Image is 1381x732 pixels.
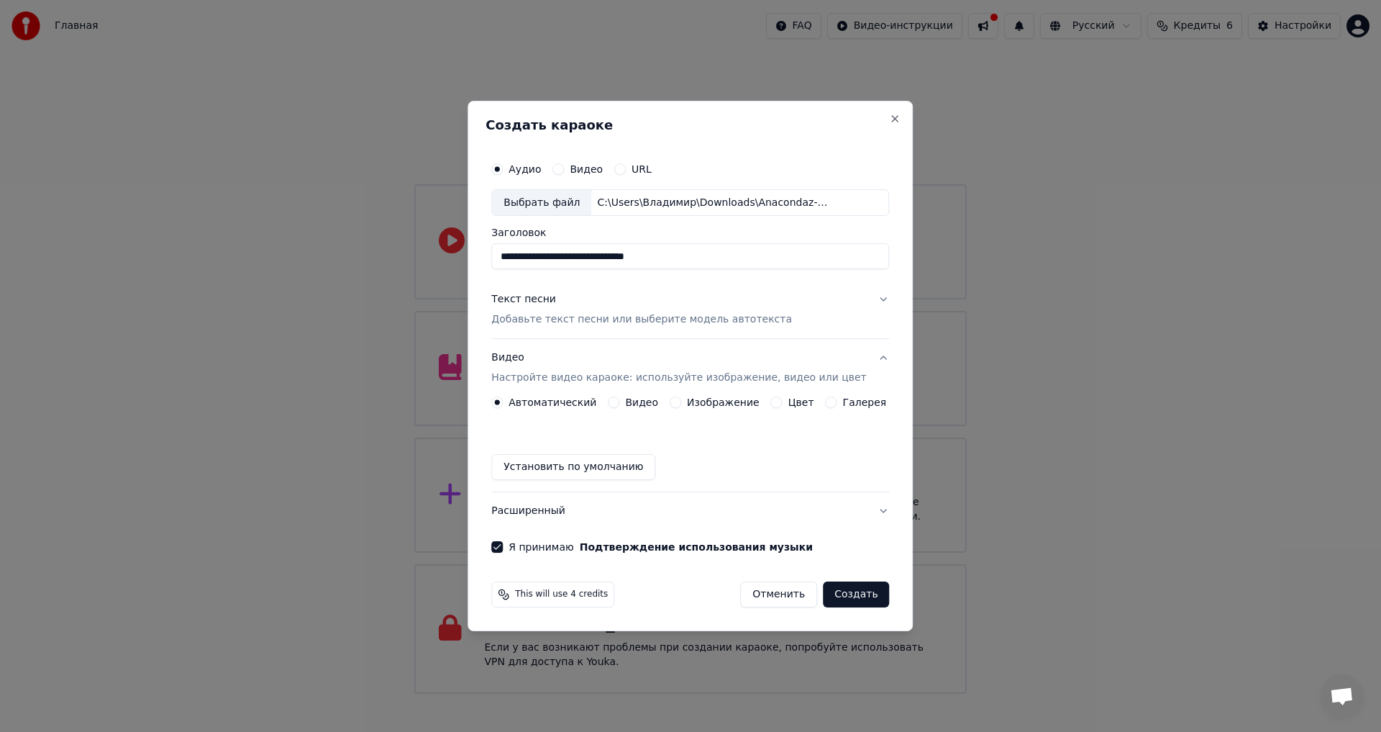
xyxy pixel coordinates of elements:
[491,228,889,238] label: Заголовок
[509,164,541,174] label: Аудио
[591,196,836,210] div: C:\Users\Владимир\Downloads\Anacondaz-Sliwkom-world79.spcs.bio.mp3
[491,313,792,327] p: Добавьте текст песни или выберите модель автотекста
[823,582,889,607] button: Создать
[632,164,652,174] label: URL
[491,293,556,307] div: Текст песни
[491,351,866,386] div: Видео
[492,190,591,216] div: Выбрать файл
[570,164,603,174] label: Видео
[486,119,895,132] h2: Создать караоке
[491,340,889,397] button: ВидеоНастройте видео караоке: используйте изображение, видео или цвет
[580,542,813,552] button: Я принимаю
[843,397,887,407] label: Галерея
[509,397,596,407] label: Автоматический
[491,454,655,480] button: Установить по умолчанию
[625,397,658,407] label: Видео
[515,589,608,600] span: This will use 4 credits
[687,397,760,407] label: Изображение
[740,582,817,607] button: Отменить
[491,281,889,339] button: Текст песниДобавьте текст песни или выберите модель автотекста
[509,542,813,552] label: Я принимаю
[491,492,889,530] button: Расширенный
[491,371,866,385] p: Настройте видео караоке: используйте изображение, видео или цвет
[491,397,889,492] div: ВидеоНастройте видео караоке: используйте изображение, видео или цвет
[788,397,814,407] label: Цвет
